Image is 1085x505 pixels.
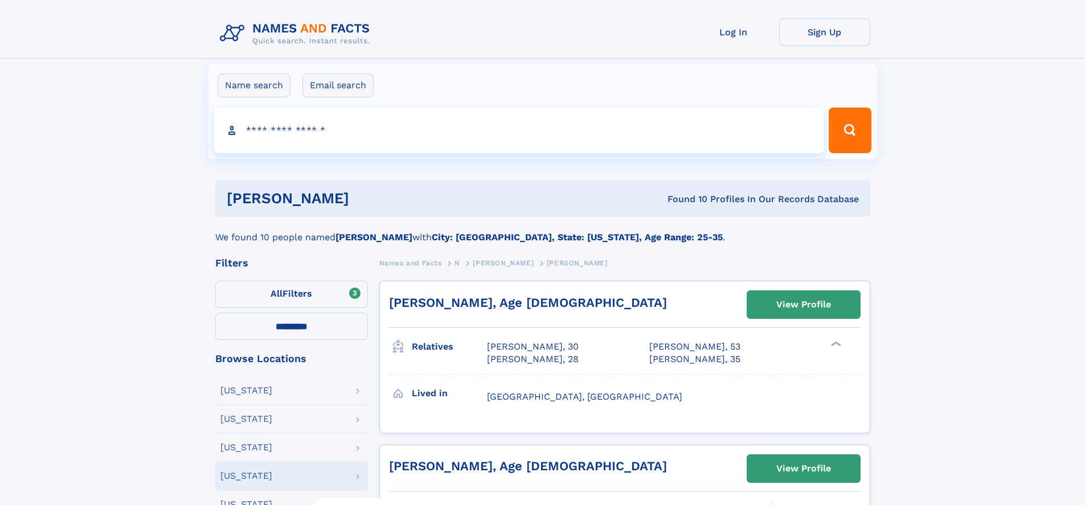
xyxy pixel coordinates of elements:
[649,340,740,353] a: [PERSON_NAME], 53
[389,295,667,310] a: [PERSON_NAME], Age [DEMOGRAPHIC_DATA]
[379,256,442,270] a: Names and Facts
[215,217,870,244] div: We found 10 people named with .
[508,193,859,206] div: Found 10 Profiles In Our Records Database
[455,256,460,270] a: N
[688,18,779,46] a: Log In
[220,471,272,481] div: [US_STATE]
[227,191,509,206] h1: [PERSON_NAME]
[215,354,368,364] div: Browse Locations
[487,391,682,402] span: [GEOGRAPHIC_DATA], [GEOGRAPHIC_DATA]
[432,232,723,243] b: City: [GEOGRAPHIC_DATA], State: [US_STATE], Age Range: 25-35
[218,73,290,97] label: Name search
[776,291,831,318] div: View Profile
[220,443,272,452] div: [US_STATE]
[220,414,272,424] div: [US_STATE]
[547,259,608,267] span: [PERSON_NAME]
[220,386,272,395] div: [US_STATE]
[302,73,374,97] label: Email search
[473,256,534,270] a: [PERSON_NAME]
[473,259,534,267] span: [PERSON_NAME]
[412,337,487,356] h3: Relatives
[214,108,824,153] input: search input
[271,288,282,299] span: All
[215,281,368,308] label: Filters
[335,232,412,243] b: [PERSON_NAME]
[829,108,871,153] button: Search Button
[649,353,740,366] a: [PERSON_NAME], 35
[455,259,460,267] span: N
[487,340,579,353] a: [PERSON_NAME], 30
[747,455,860,482] a: View Profile
[828,340,842,348] div: ❯
[747,291,860,318] a: View Profile
[389,459,667,473] a: [PERSON_NAME], Age [DEMOGRAPHIC_DATA]
[215,18,379,49] img: Logo Names and Facts
[776,455,831,482] div: View Profile
[779,18,870,46] a: Sign Up
[215,258,368,268] div: Filters
[412,384,487,403] h3: Lived in
[487,353,579,366] a: [PERSON_NAME], 28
